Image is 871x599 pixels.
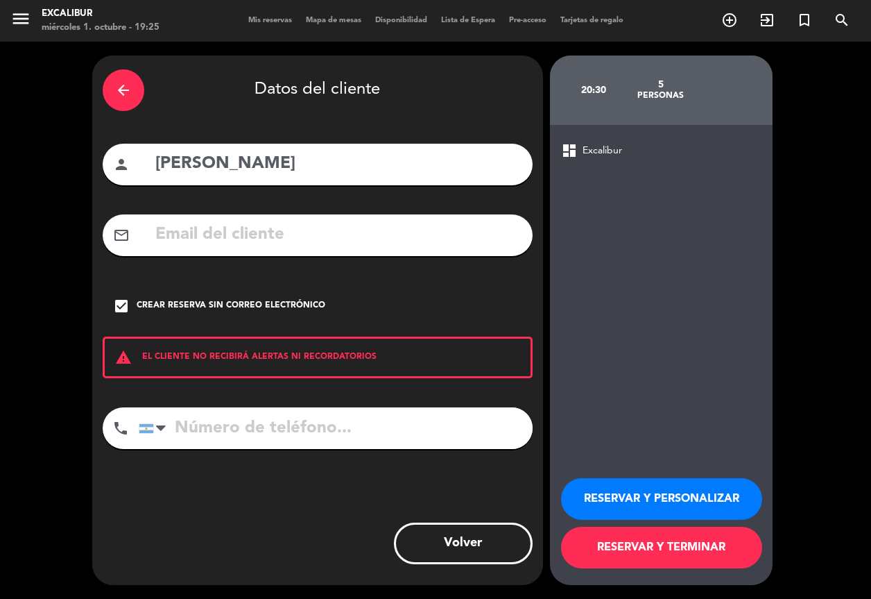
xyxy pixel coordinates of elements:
i: arrow_back [115,82,132,99]
div: Argentina: +54 [139,408,171,448]
span: Mapa de mesas [299,17,368,24]
i: menu [10,8,31,29]
i: mail_outline [113,227,130,244]
button: menu [10,8,31,34]
div: 20:30 [560,66,628,115]
input: Nombre del cliente [154,150,522,178]
button: RESERVAR Y TERMINAR [561,527,762,568]
i: phone [112,420,129,437]
div: Excalibur [42,7,159,21]
button: RESERVAR Y PERSONALIZAR [561,478,762,520]
button: Volver [394,523,533,564]
input: Email del cliente [154,221,522,249]
span: Lista de Espera [434,17,502,24]
div: miércoles 1. octubre - 19:25 [42,21,159,35]
span: Tarjetas de regalo [553,17,630,24]
span: Disponibilidad [368,17,434,24]
input: Número de teléfono... [139,407,533,449]
div: Crear reserva sin correo electrónico [137,299,325,313]
i: add_circle_outline [721,12,738,28]
i: search [834,12,850,28]
i: check_box [113,298,130,314]
div: personas [627,90,694,101]
span: dashboard [561,142,578,159]
i: turned_in_not [796,12,813,28]
span: Mis reservas [241,17,299,24]
div: EL CLIENTE NO RECIBIRÁ ALERTAS NI RECORDATORIOS [103,337,533,378]
span: Pre-acceso [502,17,553,24]
i: person [113,156,130,173]
i: exit_to_app [759,12,775,28]
span: Excalibur [583,143,622,159]
div: 5 [627,79,694,90]
div: Datos del cliente [103,66,533,115]
i: warning [105,349,142,366]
